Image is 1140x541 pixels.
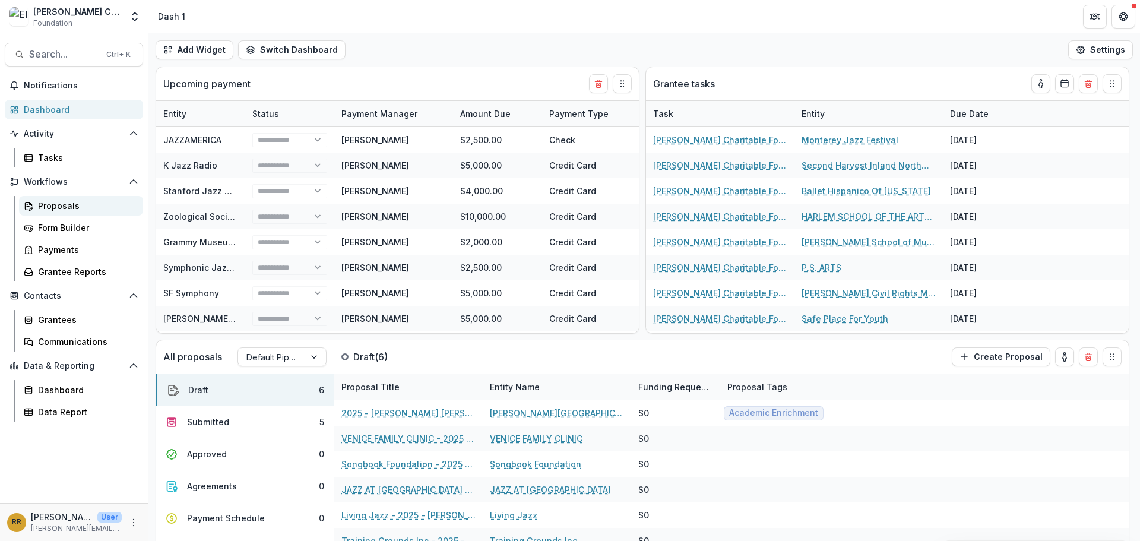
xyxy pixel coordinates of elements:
a: [PERSON_NAME] Charitable Foundation Progress Report [653,287,787,299]
div: Dashboard [38,384,134,396]
p: Upcoming payment [163,77,251,91]
button: More [126,515,141,530]
div: Payment Manager [334,101,453,126]
div: [PERSON_NAME] [341,210,409,223]
div: Proposal Title [334,381,407,393]
div: $0 [638,407,649,419]
p: User [97,512,122,523]
div: Credit Card [542,306,631,331]
div: 0 [319,448,324,460]
div: $2,000.00 [453,229,542,255]
a: Proposals [19,196,143,216]
a: SF Symphony [163,288,219,298]
div: Credit Card [542,229,631,255]
button: Drag [1103,74,1122,93]
div: Task [646,107,680,120]
div: [DATE] [631,153,720,178]
a: Living Jazz - 2025 - [PERSON_NAME] [PERSON_NAME] Form [341,509,476,521]
div: Grantees [38,314,134,326]
div: Check [542,127,631,153]
div: Task [646,101,794,126]
div: $5,000.00 [453,153,542,178]
img: Ella Fitzgerald Charitable Foundation [9,7,28,26]
a: [PERSON_NAME] Charitable Foundation Progress Report [653,134,787,146]
div: Entity [794,101,943,126]
div: Status [245,101,334,126]
span: Foundation [33,18,72,29]
div: [DATE] [631,255,720,280]
div: Entity [156,107,194,120]
span: Data & Reporting [24,361,124,371]
div: Funding Requested [631,381,720,393]
button: Open Workflows [5,172,143,191]
div: Due Date [631,101,720,126]
p: Grantee tasks [653,77,715,91]
a: JAZZ AT [GEOGRAPHIC_DATA] - 2025 - [PERSON_NAME] [PERSON_NAME] Form [341,483,476,496]
div: Payments [38,243,134,256]
a: Songbook Foundation - 2025 - [PERSON_NAME] [PERSON_NAME] Form [341,458,476,470]
div: [DATE] [943,306,1032,331]
a: VENICE FAMILY CLINIC - 2025 - [PERSON_NAME] [PERSON_NAME] Form [341,432,476,445]
div: $5,000.00 [453,331,542,357]
a: HARLEM SCHOOL OF THE ARTS INC [802,210,936,223]
div: [DATE] [631,306,720,331]
div: Credit Card [542,280,631,306]
a: Grantees [19,310,143,330]
div: Entity Name [483,381,547,393]
div: [PERSON_NAME] [341,159,409,172]
button: Get Help [1111,5,1135,29]
button: Add Widget [156,40,233,59]
div: Credit Card [542,153,631,178]
span: Activity [24,129,124,139]
div: Amount Due [453,101,542,126]
a: Payments [19,240,143,260]
button: Open Data & Reporting [5,356,143,375]
div: [PERSON_NAME] [341,312,409,325]
div: $10,000.00 [453,204,542,229]
div: Proposal Title [334,374,483,400]
a: [PERSON_NAME] Charitable Foundation Progress Report [653,236,787,248]
div: Payment Manager [334,107,425,120]
button: Open Activity [5,124,143,143]
button: Payment Schedule0 [156,502,334,534]
button: Drag [613,74,632,93]
div: Payment Type [542,101,631,126]
span: Contacts [24,291,124,301]
a: [PERSON_NAME] Charitable Foundation Progress Report [653,261,787,274]
div: [PERSON_NAME] [341,185,409,197]
div: Ctrl + K [104,48,133,61]
div: 0 [319,480,324,492]
a: P.S. ARTS [802,261,841,274]
div: $0 [638,509,649,521]
div: [PERSON_NAME] [341,236,409,248]
span: Academic Enrichment [729,408,818,418]
div: Funding Requested [631,374,720,400]
a: 2025 - [PERSON_NAME] [PERSON_NAME] Form [341,407,476,419]
button: toggle-assigned-to-me [1055,347,1074,366]
a: [PERSON_NAME] Charitable Foundation Progress Report [653,159,787,172]
p: Draft ( 6 ) [353,350,442,364]
a: JAZZAMERICA [163,135,221,145]
a: [PERSON_NAME] Charitable Foundation Progress Report [653,210,787,223]
a: K Jazz Radio [163,160,217,170]
a: [PERSON_NAME] School of Music [802,236,936,248]
div: Proposal Tags [720,374,869,400]
div: Due Date [631,107,684,120]
div: [PERSON_NAME] [341,287,409,299]
div: Entity [794,107,832,120]
div: [DATE] [943,255,1032,280]
span: Search... [29,49,99,60]
button: toggle-assigned-to-me [1031,74,1050,93]
a: Living Jazz [490,509,537,521]
div: [PERSON_NAME] [341,261,409,274]
a: Grantee Reports [19,262,143,281]
div: Tasks [38,151,134,164]
p: [PERSON_NAME][EMAIL_ADDRESS][DOMAIN_NAME] [31,523,122,534]
button: Drag [1103,347,1122,366]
